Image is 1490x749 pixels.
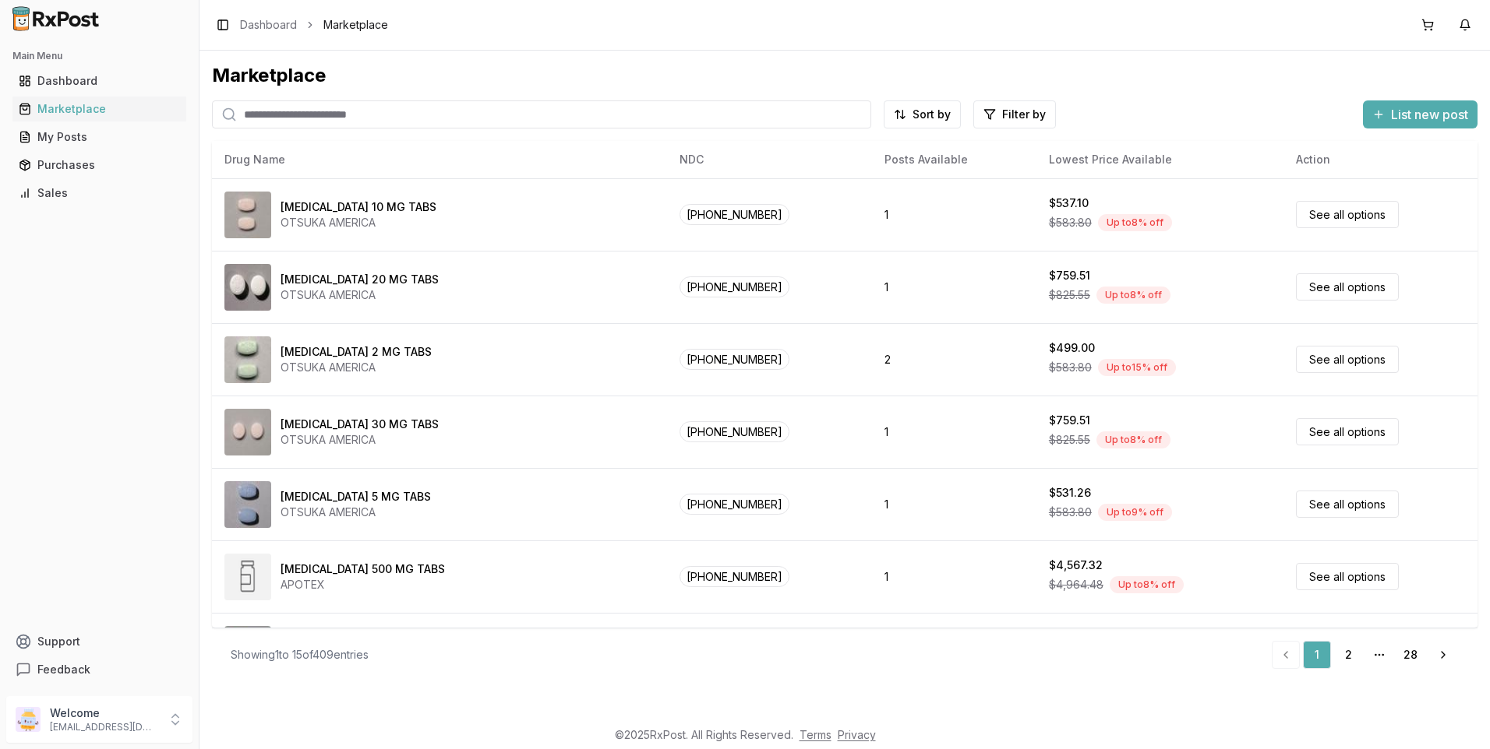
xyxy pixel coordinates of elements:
th: Action [1283,141,1478,178]
a: 2 [1334,641,1362,669]
td: 2 [872,323,1036,396]
div: Up to 8 % off [1110,576,1184,593]
button: Support [6,628,192,656]
span: Filter by [1002,107,1046,122]
a: Go to next page [1428,641,1459,669]
td: 1 [872,178,1036,251]
td: 1 [872,468,1036,540]
img: RxPost Logo [6,6,106,31]
span: [PHONE_NUMBER] [680,494,789,515]
a: Dashboard [12,67,186,95]
a: Dashboard [240,17,297,33]
a: See all options [1296,491,1399,518]
div: OTSUKA AMERICA [281,432,439,448]
div: Up to 15 % off [1098,359,1176,376]
td: 1 [872,540,1036,613]
button: Filter by [973,100,1056,128]
div: [MEDICAL_DATA] 5 MG TABS [281,489,431,505]
a: See all options [1296,201,1399,228]
div: [MEDICAL_DATA] 2 MG TABS [281,344,432,360]
div: OTSUKA AMERICA [281,215,436,230]
div: [MEDICAL_DATA] 30 MG TABS [281,417,439,432]
a: Terms [800,728,832,741]
div: Up to 8 % off [1096,431,1170,448]
div: $537.10 [1049,195,1089,211]
img: Abiraterone Acetate 500 MG TABS [224,554,271,600]
div: [MEDICAL_DATA] 20 MG TABS [281,272,439,287]
div: OTSUKA AMERICA [281,505,431,520]
span: [PHONE_NUMBER] [680,566,789,587]
img: Admelog SoloStar 100 UNIT/ML SOPN [224,626,271,673]
p: Welcome [50,705,158,721]
div: My Posts [19,129,180,145]
div: $499.00 [1049,340,1095,356]
a: See all options [1296,346,1399,373]
td: 1 [872,396,1036,468]
button: My Posts [6,125,192,149]
div: $531.26 [1049,485,1091,501]
div: $759.51 [1049,268,1090,283]
button: Dashboard [6,69,192,93]
button: Purchases [6,153,192,178]
button: Sales [6,181,192,206]
div: Up to 8 % off [1096,287,1170,304]
nav: pagination [1272,641,1459,669]
div: Purchases [19,157,180,173]
span: List new post [1391,105,1468,124]
button: List new post [1363,100,1478,128]
span: [PHONE_NUMBER] [680,204,789,225]
img: Abilify 20 MG TABS [224,264,271,311]
button: Marketplace [6,97,192,121]
div: $4,567.32 [1049,557,1103,573]
a: See all options [1296,418,1399,445]
span: $583.80 [1049,360,1092,375]
div: Showing 1 to 15 of 409 entries [231,647,369,663]
span: Feedback [37,662,90,677]
span: $4,964.48 [1049,577,1103,593]
div: $759.51 [1049,413,1090,428]
span: $825.55 [1049,287,1090,303]
a: Privacy [838,728,876,741]
div: Marketplace [212,63,1478,88]
span: $583.80 [1049,505,1092,520]
a: Purchases [12,151,186,179]
span: [PHONE_NUMBER] [680,349,789,370]
div: OTSUKA AMERICA [281,287,439,303]
a: 28 [1396,641,1425,669]
span: $825.55 [1049,432,1090,448]
td: 3 [872,613,1036,685]
nav: breadcrumb [240,17,388,33]
th: Posts Available [872,141,1036,178]
div: Sales [19,185,180,201]
th: Lowest Price Available [1036,141,1283,178]
a: Sales [12,179,186,207]
button: Feedback [6,656,192,684]
img: Abilify 30 MG TABS [224,409,271,455]
div: Up to 9 % off [1098,504,1172,521]
img: Abilify 2 MG TABS [224,336,271,383]
h2: Main Menu [12,50,186,62]
td: 1 [872,251,1036,323]
a: See all options [1296,563,1399,590]
span: Marketplace [323,17,388,33]
span: [PHONE_NUMBER] [680,421,789,442]
th: Drug Name [212,141,667,178]
img: Abilify 5 MG TABS [224,481,271,528]
a: List new post [1363,108,1478,124]
div: Up to 8 % off [1098,214,1172,231]
span: [PHONE_NUMBER] [680,276,789,297]
div: Marketplace [19,101,180,117]
button: Sort by [884,100,961,128]
div: [MEDICAL_DATA] 10 MG TABS [281,199,436,215]
a: See all options [1296,273,1399,301]
a: My Posts [12,123,186,151]
span: Sort by [913,107,951,122]
img: Abilify 10 MG TABS [224,192,271,238]
div: Dashboard [19,73,180,89]
div: OTSUKA AMERICA [281,360,432,375]
div: [MEDICAL_DATA] 500 MG TABS [281,561,445,577]
th: NDC [667,141,872,178]
div: APOTEX [281,577,445,593]
a: Marketplace [12,95,186,123]
span: $583.80 [1049,215,1092,230]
